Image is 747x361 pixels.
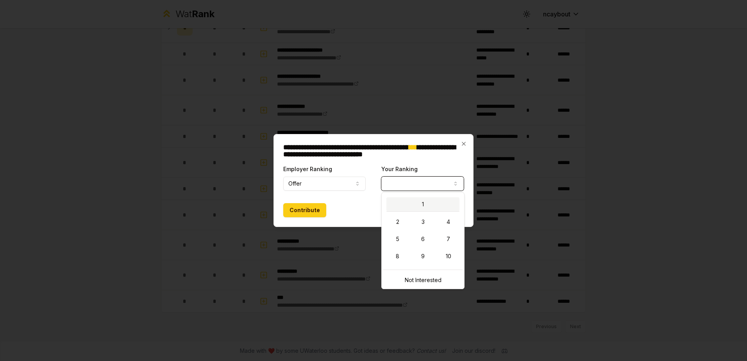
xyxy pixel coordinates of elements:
[405,276,441,284] span: Not Interested
[422,218,425,226] span: 3
[381,166,418,172] label: Your Ranking
[283,166,332,172] label: Employer Ranking
[421,235,425,243] span: 6
[283,203,326,217] button: Contribute
[396,218,399,226] span: 2
[446,252,451,260] span: 10
[447,235,450,243] span: 7
[447,218,450,226] span: 4
[396,235,399,243] span: 5
[396,252,399,260] span: 8
[422,200,424,208] span: 1
[421,252,425,260] span: 9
